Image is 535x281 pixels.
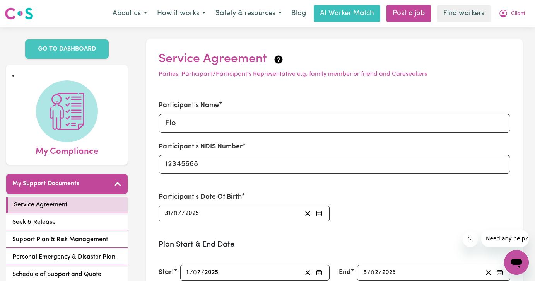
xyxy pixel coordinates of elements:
label: Participant's Date Of Birth [159,192,242,202]
span: Seek & Release [12,218,56,227]
button: My Account [494,5,530,22]
input: -- [174,208,182,219]
input: -- [363,267,367,278]
span: 0 [193,269,197,276]
input: -- [186,267,190,278]
button: About us [108,5,152,22]
input: -- [371,267,379,278]
a: Personal Emergency & Disaster Plan [6,249,128,265]
span: / [171,210,174,217]
iframe: Close message [463,232,478,247]
a: AI Worker Match [314,5,380,22]
span: / [182,210,185,217]
a: Seek & Release [6,215,128,230]
button: How it works [152,5,210,22]
label: Start [159,267,174,278]
a: Find workers [437,5,491,22]
span: Schedule of Support and Quote [12,270,101,279]
input: ---- [382,267,397,278]
label: Participant's NDIS Number [159,142,243,152]
h5: My Support Documents [12,180,79,187]
a: Support Plan & Risk Management [6,232,128,248]
label: Participant's Name [159,100,219,111]
span: Support Plan & Risk Management [12,235,108,244]
span: Service Agreement [14,200,67,209]
input: -- [194,267,202,278]
a: My Compliance [12,80,121,158]
p: Parties: Participant/Participant's Representative e.g. family member or friend and Careseekers [159,70,510,79]
span: / [379,269,382,276]
img: Careseekers logo [5,7,33,20]
h3: Plan Start & End Date [159,240,510,249]
a: Service Agreement [6,197,128,213]
button: Safety & resources [210,5,287,22]
a: Careseekers logo [5,5,33,22]
button: My Support Documents [6,174,128,194]
span: 0 [371,269,374,276]
span: 0 [174,210,178,216]
input: ---- [204,267,219,278]
a: Blog [287,5,311,22]
input: -- [164,208,171,219]
span: / [190,269,193,276]
a: GO TO DASHBOARD [25,39,109,59]
h2: Service Agreement [159,52,510,66]
span: My Compliance [36,142,98,158]
span: / [367,269,371,276]
span: / [201,269,204,276]
a: Post a job [386,5,431,22]
input: ---- [185,208,200,219]
iframe: Message from company [481,230,529,247]
label: End [339,267,351,278]
span: Client [511,10,525,18]
span: Personal Emergency & Disaster Plan [12,252,115,262]
iframe: Button to launch messaging window [504,250,529,275]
